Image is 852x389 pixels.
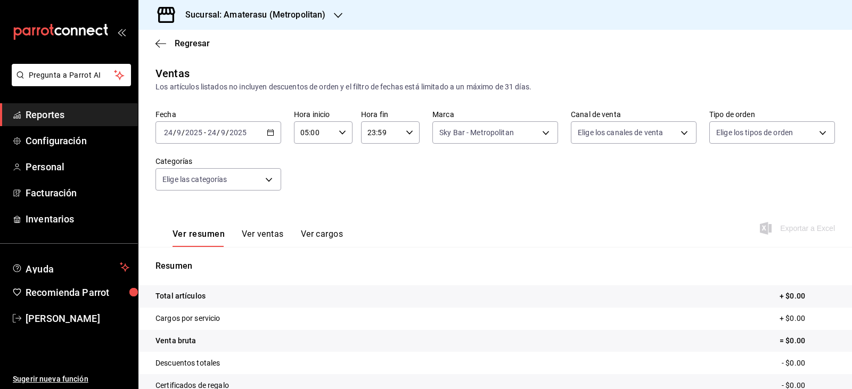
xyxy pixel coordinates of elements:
[26,212,129,226] span: Inventarios
[26,134,129,148] span: Configuración
[26,107,129,122] span: Reportes
[26,186,129,200] span: Facturación
[432,111,558,118] label: Marca
[162,174,227,185] span: Elige las categorías
[294,111,353,118] label: Hora inicio
[185,128,203,137] input: ----
[173,229,225,247] button: Ver resumen
[229,128,247,137] input: ----
[578,127,663,138] span: Elige los canales de venta
[782,358,835,369] p: - $0.00
[155,291,206,302] p: Total artículos
[217,128,220,137] span: /
[155,260,835,272] p: Resumen
[155,38,210,48] button: Regresar
[117,28,126,36] button: open_drawer_menu
[13,374,129,385] span: Sugerir nueva función
[207,128,217,137] input: --
[155,335,196,346] p: Venta bruta
[204,128,206,137] span: -
[571,111,697,118] label: Canal de venta
[7,77,131,88] a: Pregunta a Parrot AI
[780,291,835,302] p: + $0.00
[155,358,220,369] p: Descuentos totales
[12,64,131,86] button: Pregunta a Parrot AI
[709,111,835,118] label: Tipo de orden
[155,111,281,118] label: Fecha
[780,313,835,324] p: + $0.00
[173,128,176,137] span: /
[439,127,514,138] span: Sky Bar - Metropolitan
[301,229,343,247] button: Ver cargos
[182,128,185,137] span: /
[155,65,190,81] div: Ventas
[716,127,793,138] span: Elige los tipos de orden
[26,311,129,326] span: [PERSON_NAME]
[226,128,229,137] span: /
[177,9,325,21] h3: Sucursal: Amaterasu (Metropolitan)
[26,261,116,274] span: Ayuda
[175,38,210,48] span: Regresar
[361,111,420,118] label: Hora fin
[242,229,284,247] button: Ver ventas
[220,128,226,137] input: --
[780,335,835,346] p: = $0.00
[26,160,129,174] span: Personal
[155,313,220,324] p: Cargos por servicio
[155,81,835,93] div: Los artículos listados no incluyen descuentos de orden y el filtro de fechas está limitado a un m...
[173,229,343,247] div: navigation tabs
[155,158,281,165] label: Categorías
[26,285,129,300] span: Recomienda Parrot
[29,70,114,81] span: Pregunta a Parrot AI
[176,128,182,137] input: --
[163,128,173,137] input: --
